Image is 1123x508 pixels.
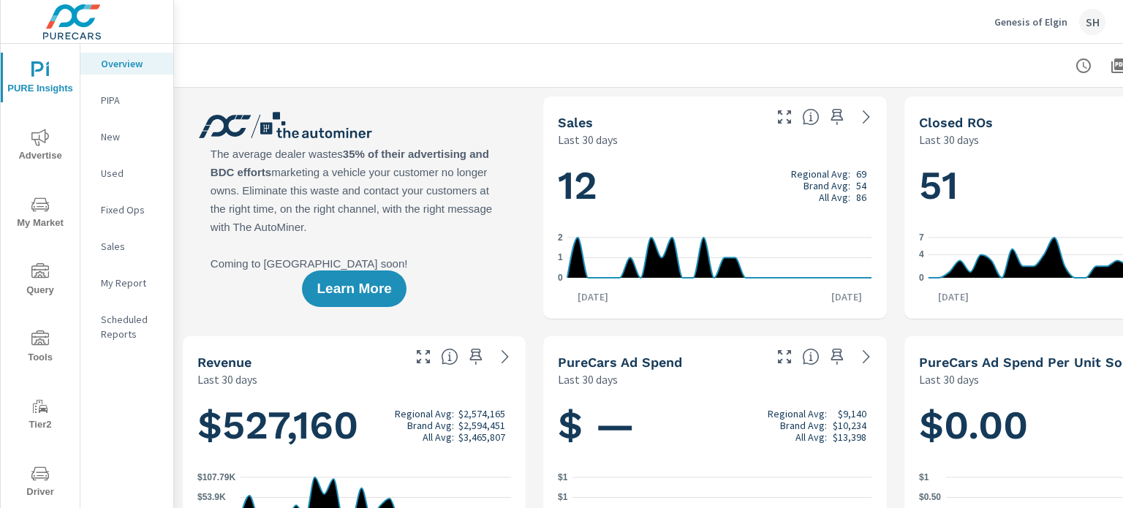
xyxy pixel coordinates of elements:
[80,272,173,294] div: My Report
[855,345,878,368] a: See more details in report
[101,56,162,71] p: Overview
[558,232,563,243] text: 2
[791,168,850,180] p: Regional Avg:
[802,108,820,126] span: Number of vehicles sold by the dealership over the selected date range. [Source: This data is sou...
[994,15,1067,29] p: Genesis of Elgin
[928,289,979,304] p: [DATE]
[768,408,827,420] p: Regional Avg:
[558,161,871,211] h1: 12
[441,348,458,365] span: Total sales revenue over the selected date range. [Source: This data is sourced from the dealer’s...
[5,61,75,97] span: PURE Insights
[802,348,820,365] span: Total cost of media for all PureCars channels for the selected dealership group over the selected...
[819,192,850,203] p: All Avg:
[395,408,454,420] p: Regional Avg:
[919,493,941,503] text: $0.50
[5,263,75,299] span: Query
[919,115,993,130] h5: Closed ROs
[101,276,162,290] p: My Report
[773,345,796,368] button: Make Fullscreen
[458,431,505,443] p: $3,465,807
[856,192,866,203] p: 86
[80,53,173,75] div: Overview
[825,105,849,129] span: Save this to your personalized report
[423,431,454,443] p: All Avg:
[101,129,162,144] p: New
[919,273,924,283] text: 0
[825,345,849,368] span: Save this to your personalized report
[458,420,505,431] p: $2,594,451
[5,196,75,232] span: My Market
[101,166,162,181] p: Used
[80,308,173,345] div: Scheduled Reports
[838,408,866,420] p: $9,140
[407,420,454,431] p: Brand Avg:
[558,472,568,482] text: $1
[1079,9,1105,35] div: SH
[833,431,866,443] p: $13,398
[558,401,871,450] h1: $ —
[804,180,850,192] p: Brand Avg:
[558,273,563,283] text: 0
[919,472,929,482] text: $1
[101,202,162,217] p: Fixed Ops
[919,131,979,148] p: Last 30 days
[80,235,173,257] div: Sales
[856,168,866,180] p: 69
[558,371,618,388] p: Last 30 days
[80,199,173,221] div: Fixed Ops
[833,420,866,431] p: $10,234
[302,270,406,307] button: Learn More
[855,105,878,129] a: See more details in report
[197,401,511,450] h1: $527,160
[101,239,162,254] p: Sales
[317,282,391,295] span: Learn More
[5,465,75,501] span: Driver
[464,345,488,368] span: Save this to your personalized report
[80,126,173,148] div: New
[197,493,226,503] text: $53.9K
[458,408,505,420] p: $2,574,165
[412,345,435,368] button: Make Fullscreen
[919,232,924,243] text: 7
[558,131,618,148] p: Last 30 days
[567,289,619,304] p: [DATE]
[101,93,162,107] p: PIPA
[197,355,252,370] h5: Revenue
[558,253,563,263] text: 1
[780,420,827,431] p: Brand Avg:
[80,162,173,184] div: Used
[558,493,568,503] text: $1
[773,105,796,129] button: Make Fullscreen
[5,398,75,433] span: Tier2
[919,371,979,388] p: Last 30 days
[80,89,173,111] div: PIPA
[197,472,235,482] text: $107.79K
[494,345,517,368] a: See more details in report
[821,289,872,304] p: [DATE]
[795,431,827,443] p: All Avg:
[197,371,257,388] p: Last 30 days
[101,312,162,341] p: Scheduled Reports
[919,250,924,260] text: 4
[5,330,75,366] span: Tools
[558,115,593,130] h5: Sales
[856,180,866,192] p: 54
[5,129,75,164] span: Advertise
[558,355,682,370] h5: PureCars Ad Spend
